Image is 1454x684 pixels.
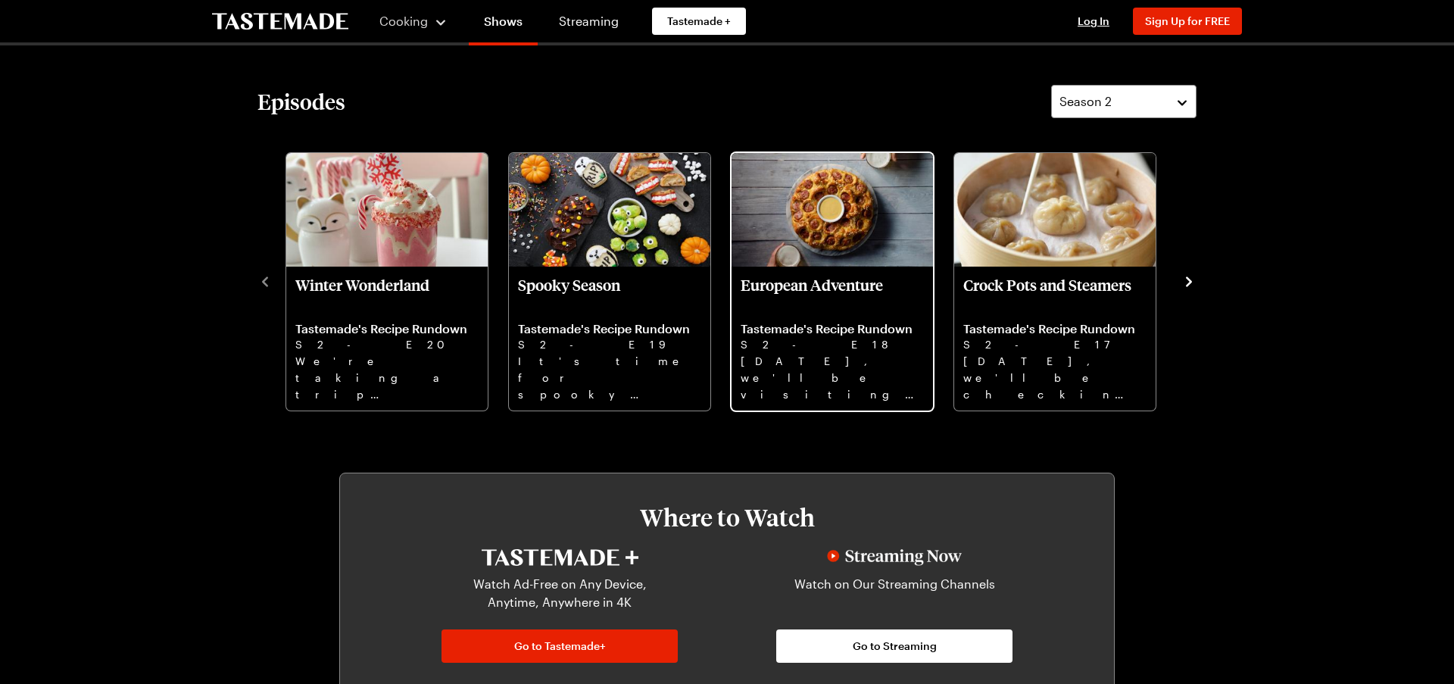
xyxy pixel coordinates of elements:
div: 2 / 20 [507,148,730,412]
p: Winter Wonderland [295,276,479,312]
button: Log In [1063,14,1124,29]
a: To Tastemade Home Page [212,13,348,30]
p: Tastemade's Recipe Rundown [518,321,701,336]
div: Crock Pots and Steamers [954,153,1156,411]
img: Spooky Season [509,153,710,267]
p: S2 - E17 [963,336,1147,353]
a: Go to Tastemade+ [442,629,678,663]
a: Go to Streaming [776,629,1012,663]
p: S2 - E20 [295,336,479,353]
img: Tastemade+ [482,549,638,566]
p: Tastemade's Recipe Rundown [741,321,924,336]
a: Winter Wonderland [295,276,479,401]
span: Tastemade + [667,14,731,29]
a: Shows [469,3,538,45]
p: Tastemade's Recipe Rundown [295,321,479,336]
p: [DATE], we'll be visiting the [GEOGRAPHIC_DATA], [GEOGRAPHIC_DATA], [GEOGRAPHIC_DATA], and [GEOGR... [741,353,924,401]
div: Spooky Season [509,153,710,411]
img: Winter Wonderland [286,153,488,267]
a: European Adventure [741,276,924,401]
button: Cooking [379,3,448,39]
div: 4 / 20 [953,148,1175,412]
span: Cooking [379,14,428,28]
span: Season 2 [1059,92,1112,111]
button: navigate to previous item [257,271,273,289]
p: S2 - E18 [741,336,924,353]
p: Crock Pots and Steamers [963,276,1147,312]
button: Season 2 [1051,85,1197,118]
img: Streaming [827,549,962,566]
div: Winter Wonderland [286,153,488,411]
span: Go to Streaming [853,639,937,654]
p: We're taking a trip through our Winter Wonderland! Toss aside those mittens... it's time to cook! [295,353,479,401]
div: European Adventure [732,153,933,411]
span: Go to Tastemade+ [514,639,606,654]
img: European Adventure [732,153,933,267]
p: S2 - E19 [518,336,701,353]
h3: Where to Watch [385,504,1069,531]
p: European Adventure [741,276,924,312]
p: Watch on Our Streaming Channels [785,575,1003,611]
div: 3 / 20 [730,148,953,412]
p: Watch Ad-Free on Any Device, Anytime, Anywhere in 4K [451,575,669,611]
img: Crock Pots and Steamers [954,153,1156,267]
p: It's time for spooky season! Let's make some spooky eats and scary treats in this episode of Reci... [518,353,701,401]
p: Tastemade's Recipe Rundown [963,321,1147,336]
span: Sign Up for FREE [1145,14,1230,27]
p: Spooky Season [518,276,701,312]
button: Sign Up for FREE [1133,8,1242,35]
span: Log In [1078,14,1109,27]
a: Crock Pots and Steamers [963,276,1147,401]
p: [DATE], we'll be checking out some incredible recipes that can be made in a crock pot or a steamer! [963,353,1147,401]
h2: Episodes [257,88,345,115]
a: Tastemade + [652,8,746,35]
a: Spooky Season [518,276,701,401]
div: 1 / 20 [285,148,507,412]
button: navigate to next item [1181,271,1197,289]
